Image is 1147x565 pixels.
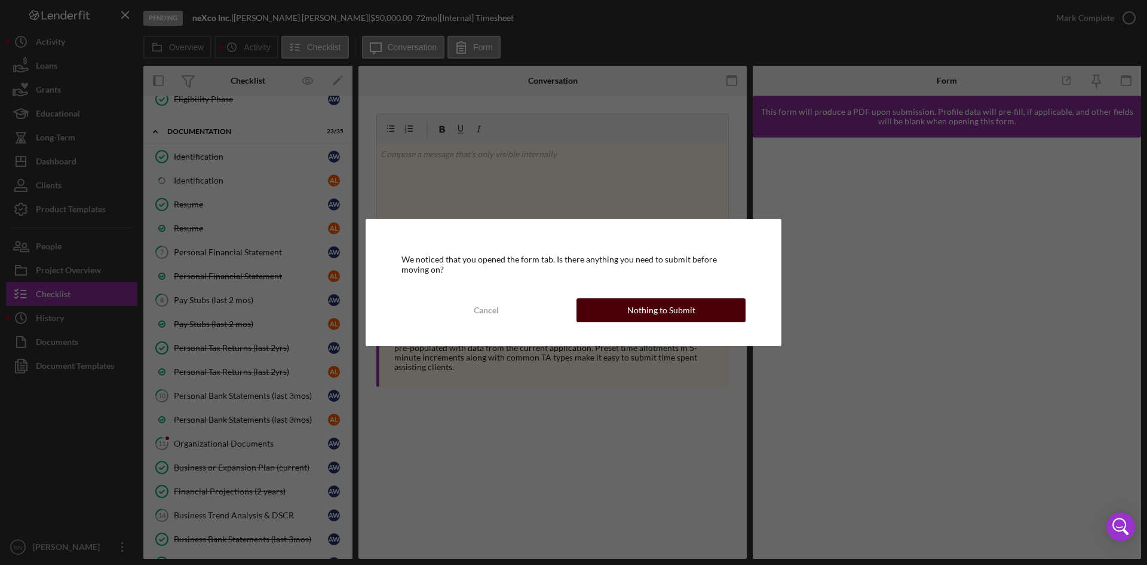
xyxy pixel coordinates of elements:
div: Nothing to Submit [627,298,695,322]
div: We noticed that you opened the form tab. Is there anything you need to submit before moving on? [401,255,746,274]
button: Cancel [401,298,571,322]
div: Cancel [474,298,499,322]
div: Open Intercom Messenger [1106,512,1135,541]
button: Nothing to Submit [576,298,746,322]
